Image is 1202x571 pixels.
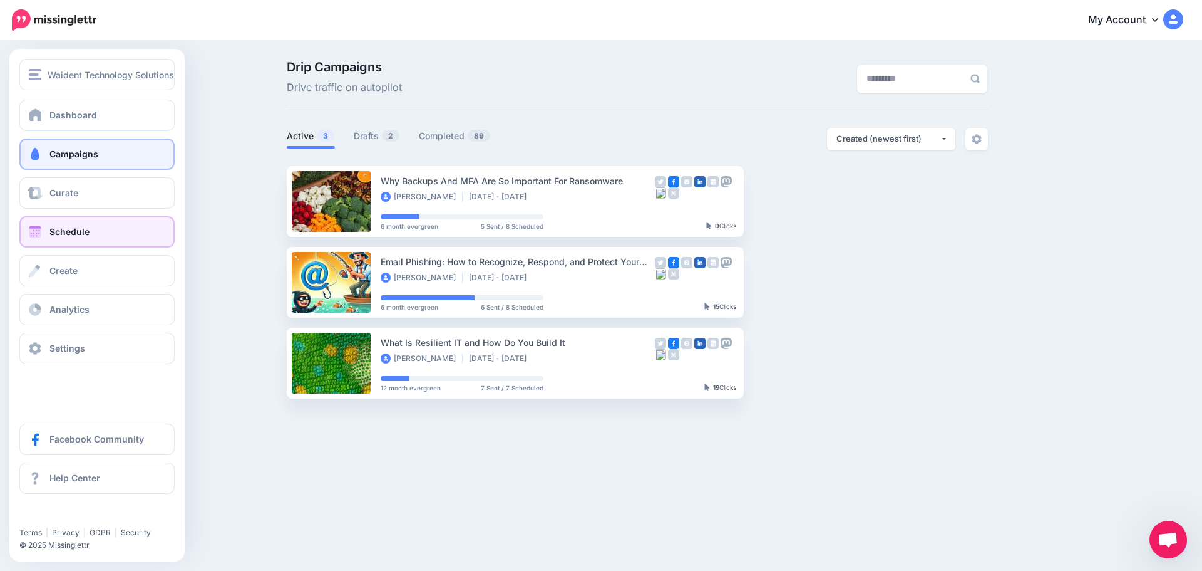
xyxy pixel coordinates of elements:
a: Schedule [19,216,175,248]
a: Open chat [1149,521,1187,558]
span: Dashboard [49,110,97,120]
div: What Is Resilient IT and How Do You Build It [381,335,655,350]
b: 0 [715,222,719,229]
a: Security [121,528,151,537]
a: Active3 [287,128,335,144]
span: Create [49,265,78,276]
img: mastodon-grey-square.png [721,257,732,268]
span: 89 [468,130,490,142]
span: | [46,528,48,537]
b: 19 [713,384,719,391]
li: [PERSON_NAME] [381,192,463,202]
img: bluesky-grey-square.png [655,268,666,280]
a: Create [19,255,175,286]
button: Waident Technology Solutions [19,59,175,90]
a: Settings [19,333,175,364]
a: Help Center [19,463,175,494]
span: Waident Technology Solutions [48,68,174,82]
img: instagram-grey-square.png [681,338,692,349]
span: | [83,528,86,537]
img: twitter-grey-square.png [655,338,666,349]
div: Why Backups And MFA Are So Important For Ransomware [381,174,655,188]
div: Email Phishing: How to Recognize, Respond, and Protect Your Data [381,254,655,269]
img: search-grey-6.png [970,74,980,83]
li: [PERSON_NAME] [381,354,463,364]
li: [DATE] - [DATE] [469,273,533,283]
iframe: Twitter Follow Button [19,510,115,522]
a: Drafts2 [354,128,400,144]
span: Facebook Community [49,434,144,444]
img: linkedin-square.png [694,176,706,187]
span: 3 [317,130,334,142]
img: google_business-grey-square.png [707,176,719,187]
span: 2 [382,130,399,142]
a: Facebook Community [19,424,175,455]
li: [DATE] - [DATE] [469,192,533,202]
a: Privacy [52,528,80,537]
a: Terms [19,528,42,537]
img: facebook-square.png [668,176,679,187]
img: Missinglettr [12,9,96,31]
span: 12 month evergreen [381,385,441,391]
img: bluesky-grey-square.png [655,187,666,199]
img: pointer-grey-darker.png [706,222,712,229]
span: Curate [49,187,78,198]
span: Drive traffic on autopilot [287,80,402,96]
img: pointer-grey-darker.png [704,303,710,310]
span: | [115,528,117,537]
a: GDPR [90,528,111,537]
div: Created (newest first) [836,133,940,145]
img: instagram-grey-square.png [681,257,692,268]
img: medium-grey-square.png [668,187,679,199]
button: Created (newest first) [827,128,955,150]
span: 6 Sent / 8 Scheduled [481,304,543,310]
span: 6 month evergreen [381,223,438,229]
li: [PERSON_NAME] [381,273,463,283]
li: [DATE] - [DATE] [469,354,533,364]
img: google_business-grey-square.png [707,338,719,349]
a: Campaigns [19,139,175,170]
img: pointer-grey-darker.png [704,384,710,391]
span: Analytics [49,304,90,315]
img: medium-grey-square.png [668,268,679,280]
img: mastodon-grey-square.png [721,176,732,187]
img: medium-grey-square.png [668,349,679,360]
span: 6 month evergreen [381,304,438,310]
img: google_business-grey-square.png [707,257,719,268]
img: menu.png [29,69,41,80]
img: linkedin-square.png [694,257,706,268]
img: instagram-grey-square.png [681,176,692,187]
a: Completed89 [419,128,491,144]
img: twitter-grey-square.png [655,257,666,268]
div: Clicks [704,303,736,311]
img: mastodon-grey-square.png [721,338,732,349]
li: © 2025 Missinglettr [19,539,182,552]
img: twitter-grey-square.png [655,176,666,187]
span: Settings [49,343,85,354]
span: 5 Sent / 8 Scheduled [481,223,543,229]
span: Help Center [49,473,100,483]
a: Curate [19,177,175,209]
img: facebook-square.png [668,257,679,268]
b: 15 [713,303,719,310]
span: Drip Campaigns [287,61,402,73]
span: 7 Sent / 7 Scheduled [481,385,543,391]
img: bluesky-grey-square.png [655,349,666,360]
a: Analytics [19,294,175,325]
img: linkedin-square.png [694,338,706,349]
div: Clicks [706,223,736,230]
a: My Account [1076,5,1183,36]
div: Clicks [704,384,736,392]
span: Campaigns [49,149,98,159]
span: Schedule [49,226,90,237]
a: Dashboard [19,100,175,131]
img: settings-grey.png [972,134,982,144]
img: facebook-square.png [668,338,679,349]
